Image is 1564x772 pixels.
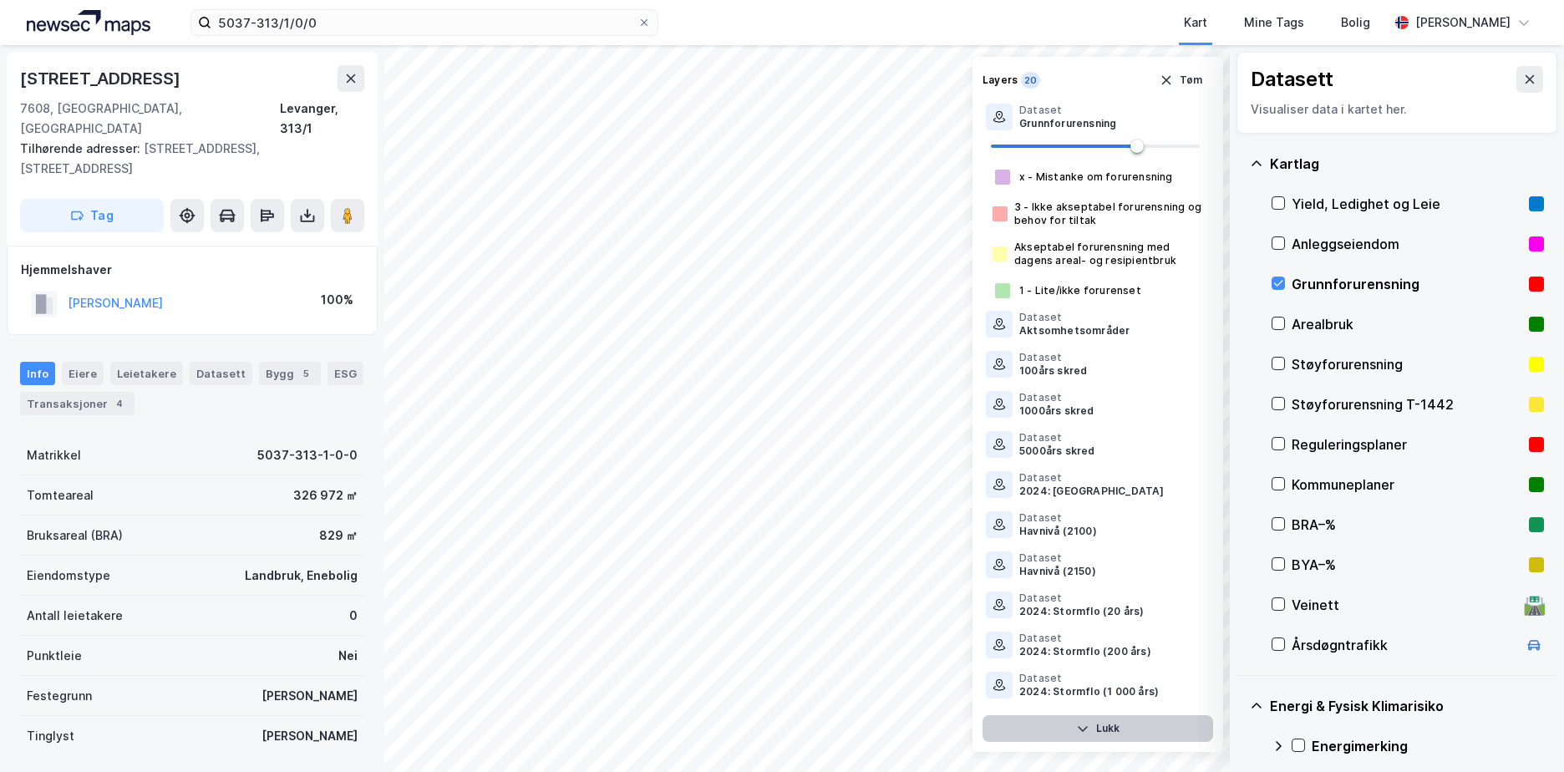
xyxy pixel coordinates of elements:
[1019,632,1151,645] div: Dataset
[1292,274,1522,294] div: Grunnforurensning
[1019,511,1097,525] div: Dataset
[1019,404,1094,418] div: 1000års skred
[1019,672,1159,685] div: Dataset
[1292,194,1522,214] div: Yield, Ledighet og Leie
[1292,635,1517,655] div: Årsdøgntrafikk
[1523,594,1546,616] div: 🛣️
[1019,471,1165,485] div: Dataset
[111,395,128,412] div: 4
[1019,104,1116,117] div: Dataset
[20,65,184,92] div: [STREET_ADDRESS]
[20,199,164,232] button: Tag
[20,362,55,385] div: Info
[259,362,321,385] div: Bygg
[27,686,92,706] div: Festegrunn
[1019,551,1096,565] div: Dataset
[1019,525,1097,538] div: Havnivå (2100)
[1014,241,1203,267] div: Akseptabel forurensning med dagens areal- og resipientbruk
[983,715,1213,742] button: Lukk
[1019,431,1095,444] div: Dataset
[1292,434,1522,455] div: Reguleringsplaner
[1270,696,1544,716] div: Energi & Fysisk Klimarisiko
[1019,485,1165,498] div: 2024: [GEOGRAPHIC_DATA]
[1019,592,1145,605] div: Dataset
[1292,394,1522,414] div: Støyforurensning T-1442
[1019,311,1130,324] div: Dataset
[262,726,358,746] div: [PERSON_NAME]
[20,139,351,179] div: [STREET_ADDRESS], [STREET_ADDRESS]
[1292,595,1517,615] div: Veinett
[1292,475,1522,495] div: Kommuneplaner
[321,290,353,310] div: 100%
[1019,645,1151,658] div: 2024: Stormflo (200 års)
[1251,99,1543,119] div: Visualiser data i kartet her.
[1019,565,1096,578] div: Havnivå (2150)
[983,74,1018,87] div: Layers
[1149,67,1213,94] button: Tøm
[280,99,364,139] div: Levanger, 313/1
[328,362,363,385] div: ESG
[338,646,358,666] div: Nei
[1270,154,1544,174] div: Kartlag
[1244,13,1304,33] div: Mine Tags
[1019,391,1094,404] div: Dataset
[257,445,358,465] div: 5037-313-1-0-0
[262,686,358,706] div: [PERSON_NAME]
[319,526,358,546] div: 829 ㎡
[62,362,104,385] div: Eiere
[1312,736,1544,756] div: Energimerking
[1292,314,1522,334] div: Arealbruk
[20,141,144,155] span: Tilhørende adresser:
[27,526,123,546] div: Bruksareal (BRA)
[1019,605,1145,618] div: 2024: Stormflo (20 års)
[1480,692,1564,772] iframe: Chat Widget
[297,365,314,382] div: 5
[1292,234,1522,254] div: Anleggseiendom
[1415,13,1511,33] div: [PERSON_NAME]
[1019,444,1095,458] div: 5000års skred
[1019,117,1116,130] div: Grunnforurensning
[1292,555,1522,575] div: BYA–%
[27,10,150,35] img: logo.a4113a55bc3d86da70a041830d287a7e.svg
[1019,170,1173,184] div: x - Mistanke om forurensning
[1019,324,1130,338] div: Aktsomhetsområder
[27,445,81,465] div: Matrikkel
[1019,351,1087,364] div: Dataset
[1021,72,1040,89] div: 20
[293,485,358,505] div: 326 972 ㎡
[20,99,280,139] div: 7608, [GEOGRAPHIC_DATA], [GEOGRAPHIC_DATA]
[27,485,94,505] div: Tomteareal
[27,606,123,626] div: Antall leietakere
[1251,66,1333,93] div: Datasett
[110,362,183,385] div: Leietakere
[1014,201,1203,227] div: 3 - Ikke akseptabel forurensning og behov for tiltak
[245,566,358,586] div: Landbruk, Enebolig
[1292,515,1522,535] div: BRA–%
[211,10,637,35] input: Søk på adresse, matrikkel, gårdeiere, leietakere eller personer
[190,362,252,385] div: Datasett
[1019,685,1159,698] div: 2024: Stormflo (1 000 års)
[1019,284,1141,297] div: 1 - Lite/ikke forurenset
[1341,13,1370,33] div: Bolig
[27,566,110,586] div: Eiendomstype
[27,646,82,666] div: Punktleie
[27,726,74,746] div: Tinglyst
[1292,354,1522,374] div: Støyforurensning
[1184,13,1207,33] div: Kart
[21,260,363,280] div: Hjemmelshaver
[20,392,135,415] div: Transaksjoner
[1019,364,1087,378] div: 100års skred
[349,606,358,626] div: 0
